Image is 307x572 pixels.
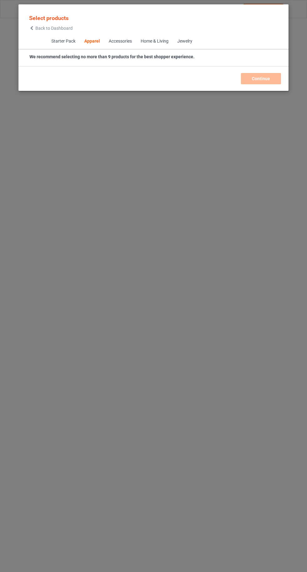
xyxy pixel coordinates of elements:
[35,26,73,31] span: Back to Dashboard
[29,54,195,59] strong: We recommend selecting no more than 9 products for the best shopper experience.
[84,38,100,44] div: Apparel
[108,38,132,44] div: Accessories
[47,34,80,49] span: Starter Pack
[177,38,192,44] div: Jewelry
[29,15,69,21] span: Select products
[140,38,168,44] div: Home & Living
